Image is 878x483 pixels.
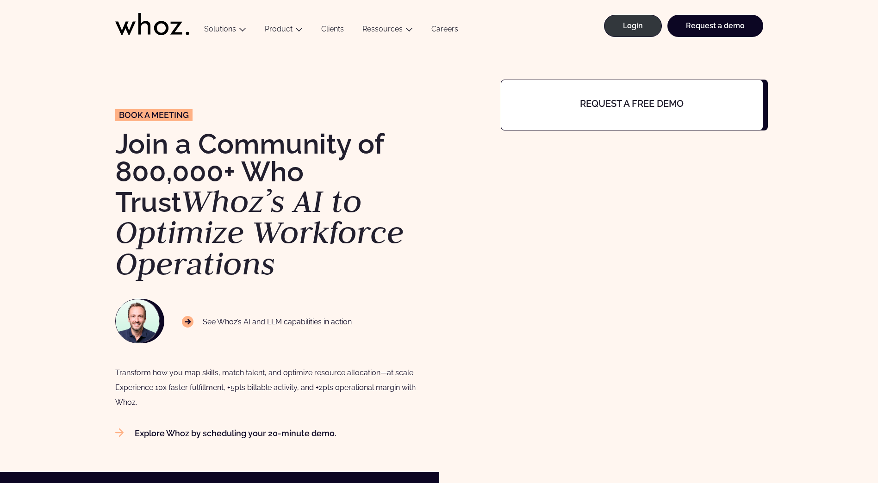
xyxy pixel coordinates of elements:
[195,25,255,37] button: Solutions
[182,316,352,328] p: See Whoz’s AI and LLM capabilities in action
[604,15,662,37] a: Login
[115,130,430,279] h1: Join a Community of 800,000+ Who Trust
[265,25,293,33] a: Product
[312,25,353,37] a: Clients
[362,25,403,33] a: Ressources
[667,15,763,37] a: Request a demo
[255,25,312,37] button: Product
[115,365,430,410] div: Transform how you map skills, match talent, and optimize resource allocation—at scale. Experience...
[422,25,467,37] a: Careers
[115,180,404,284] em: Whoz’s AI to Optimize Workforce Operations
[115,428,336,438] a: Explore Whoz by scheduling your 20-minute demo.
[116,299,159,343] img: NAWROCKI-Thomas.jpg
[530,99,734,109] h4: Request a free demo
[353,25,422,37] button: Ressources
[119,111,189,119] span: Book a meeting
